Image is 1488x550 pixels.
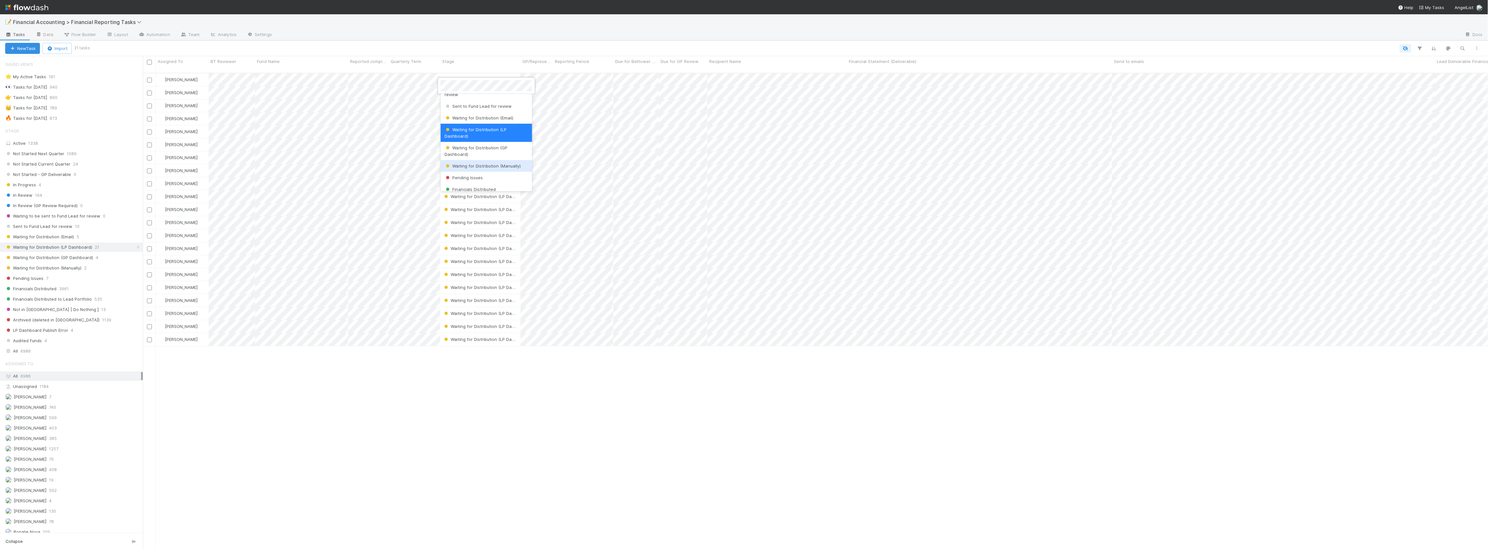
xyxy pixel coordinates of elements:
span: Pending Issues [445,175,483,180]
span: Sent to Fund Lead for review [445,104,512,109]
span: Financials Distributed [445,187,496,192]
span: Waiting for Distribution (GP Dashboard) [445,145,507,157]
span: Waiting for Distribution (LP Dashboard) [445,127,506,139]
span: Waiting for Distribution (Manually) [445,163,521,169]
span: Waiting for Distribution (Email) [445,115,513,120]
